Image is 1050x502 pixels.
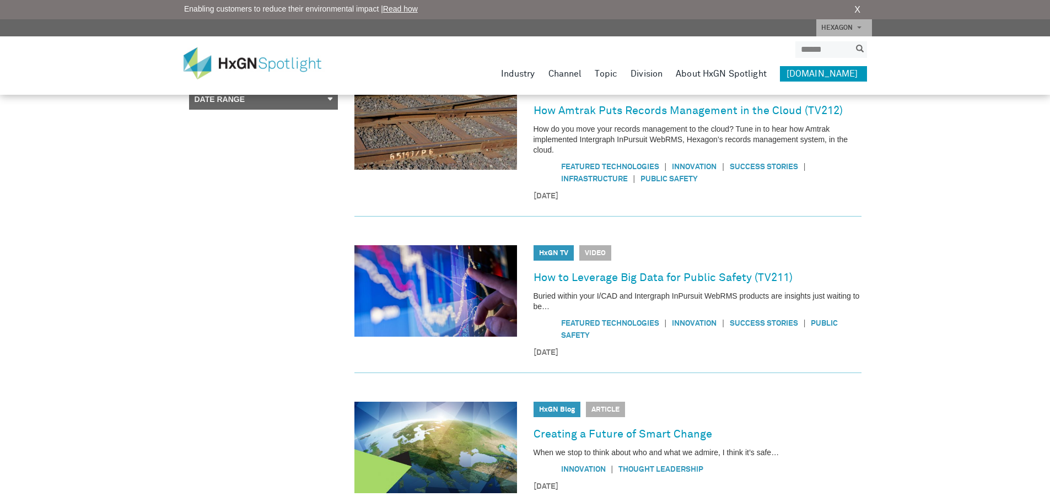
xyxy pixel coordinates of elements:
[631,66,663,82] a: Division
[618,466,703,473] a: Thought Leadership
[534,291,861,312] p: Buried within your I/CAD and Intergraph InPursuit WebRMS products are insights just waiting to be…
[640,175,698,183] a: Public safety
[534,347,861,359] time: [DATE]
[539,406,575,413] a: HxGN Blog
[579,245,611,261] span: Video
[672,320,717,327] a: Innovation
[354,245,517,337] img: How to Leverage Big Data for Public Safety (TV211)
[534,191,861,202] time: [DATE]
[798,317,811,329] span: |
[659,161,672,172] span: |
[501,66,535,82] a: Industry
[606,463,619,475] span: |
[539,250,568,257] a: HxGN TV
[189,89,338,110] a: Date Range
[354,78,517,170] img: How Amtrak Puts Records Management in the Cloud (TV212)
[561,466,606,473] a: Innovation
[561,175,628,183] a: Infrastructure
[672,163,717,171] a: Innovation
[780,66,867,82] a: [DOMAIN_NAME]
[534,425,712,443] a: Creating a Future of Smart Change
[798,161,811,172] span: |
[548,66,582,82] a: Channel
[383,4,418,13] a: Read how
[816,19,872,36] a: HEXAGON
[717,161,730,172] span: |
[730,163,798,171] a: Success Stories
[534,447,861,458] p: When we stop to think about who and what we admire, I think it’s safe…
[854,3,860,17] a: X
[534,124,861,155] p: How do you move your records management to the cloud? Tune in to hear how Amtrak implemented Inte...
[561,163,659,171] a: Featured Technologies
[676,66,767,82] a: About HxGN Spotlight
[184,3,418,15] span: Enabling customers to reduce their environmental impact |
[717,317,730,329] span: |
[659,317,672,329] span: |
[534,269,793,287] a: How to Leverage Big Data for Public Safety (TV211)
[628,173,641,185] span: |
[534,481,861,493] time: [DATE]
[534,102,843,120] a: How Amtrak Puts Records Management in the Cloud (TV212)
[184,47,338,79] img: HxGN Spotlight
[561,320,659,327] a: Featured Technologies
[595,66,617,82] a: Topic
[354,402,517,493] img: Creating a Future of Smart Change
[730,320,798,327] a: Success Stories
[586,402,625,417] span: Article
